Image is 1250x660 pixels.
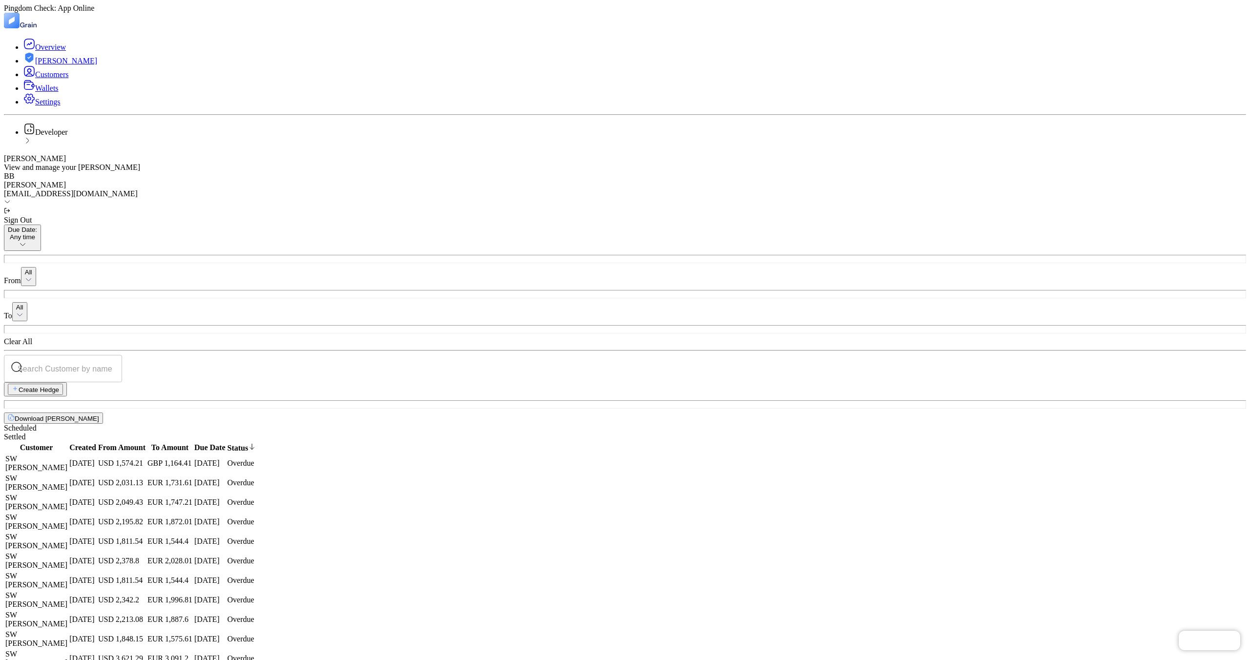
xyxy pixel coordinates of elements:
td: [DATE] [194,454,226,473]
th: Customer [5,442,68,453]
div: [PERSON_NAME] [4,154,1246,163]
span: Sheri Weiss [5,561,67,569]
div: Overdue [228,576,256,585]
div: Overdue [228,615,256,624]
td: EUR 1,887.6 [147,610,193,629]
div: Pingdom Check: App Online [4,4,1246,13]
a: Overview [23,43,66,51]
label: To [4,311,12,320]
td: [DATE] [194,552,226,570]
span: Create Hedge [19,386,59,393]
label: From [4,276,21,285]
span: Customers [35,70,68,79]
td: USD 2,049.43 [98,493,146,512]
td: USD 1,574.21 [98,454,146,473]
div: Scheduled [4,424,1246,433]
img: logo-tablet-V2.svg [4,13,20,28]
td: [DATE] [69,610,97,629]
span: Due Date : [8,226,37,233]
div: SW [5,454,67,463]
div: Sort ascending [69,443,96,452]
div: View and manage your [PERSON_NAME] [4,163,1246,172]
span: [PERSON_NAME] [35,57,97,65]
td: [DATE] [69,532,97,551]
div: SW [5,533,67,541]
div: Any time [8,233,37,241]
div: SW [5,474,67,483]
td: EUR 1,731.61 [147,474,193,492]
span: Sheri Weiss [5,639,67,647]
span: Sheri Weiss [5,522,67,530]
div: Sort ascending [228,443,256,453]
div: Overdue [228,596,256,604]
td: [DATE] [69,571,97,590]
button: To [12,302,27,321]
input: Search Customer by name [18,355,122,382]
span: Sheri Weiss [5,580,67,589]
td: [DATE] [194,493,226,512]
div: SW [5,630,67,639]
span: Sheri Weiss [5,502,67,511]
td: USD 2,031.13 [98,474,146,492]
div: Overdue [228,537,256,546]
td: USD 2,195.82 [98,513,146,531]
div: SW [5,494,67,502]
span: Download [PERSON_NAME] [15,415,99,422]
div: SW [5,650,67,659]
td: USD 2,342.2 [98,591,146,609]
td: [DATE] [69,474,97,492]
td: [DATE] [69,493,97,512]
button: Download [PERSON_NAME] [4,412,103,424]
td: GBP 1,164.41 [147,454,193,473]
td: EUR 1,747.21 [147,493,193,512]
th: To Amount [147,442,193,453]
td: [DATE] [69,630,97,648]
th: From Amount [98,442,146,453]
td: [DATE] [194,532,226,551]
td: [DATE] [194,630,226,648]
div: Sort ascending [194,443,226,452]
button: Create Hedge [4,382,67,396]
td: USD 1,811.54 [98,532,146,551]
span: Sheri Weiss [5,483,67,491]
a: [PERSON_NAME] [23,57,97,65]
span: Wallets [35,84,59,92]
span: Sheri Weiss [5,541,67,550]
div: SW [5,513,67,522]
div: Overdue [228,498,256,507]
td: USD 1,848.15 [98,630,146,648]
span: Settings [35,98,61,106]
td: EUR 1,996.81 [147,591,193,609]
td: EUR 2,028.01 [147,552,193,570]
td: [DATE] [194,591,226,609]
td: [DATE] [69,591,97,609]
iframe: Chatra live chat [1179,631,1240,650]
div: [PERSON_NAME] [4,181,1246,189]
td: EUR 1,575.61 [147,630,193,648]
a: Wallets [23,84,59,92]
button: Due Date:Any time [4,225,41,251]
td: EUR 1,872.01 [147,513,193,531]
div: BB [4,172,1246,181]
td: [DATE] [69,513,97,531]
div: Sign Out [4,216,1246,225]
div: Overdue [228,557,256,565]
span: Sheri Weiss [5,619,67,628]
button: From [21,267,36,286]
span: Developer [35,128,68,136]
td: EUR 1,544.4 [147,532,193,551]
a: Customers [23,70,68,79]
td: [DATE] [194,513,226,531]
div: Overdue [228,478,256,487]
div: SW [5,591,67,600]
td: USD 2,378.8 [98,552,146,570]
div: Overdue [228,459,256,468]
div: Overdue [228,517,256,526]
img: logo [20,21,38,28]
td: [DATE] [194,571,226,590]
div: [EMAIL_ADDRESS][DOMAIN_NAME] [4,189,1246,198]
span: Sheri Weiss [5,600,67,608]
td: USD 2,213.08 [98,610,146,629]
span: Sheri Weiss [5,463,67,472]
span: Overview [35,43,66,51]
